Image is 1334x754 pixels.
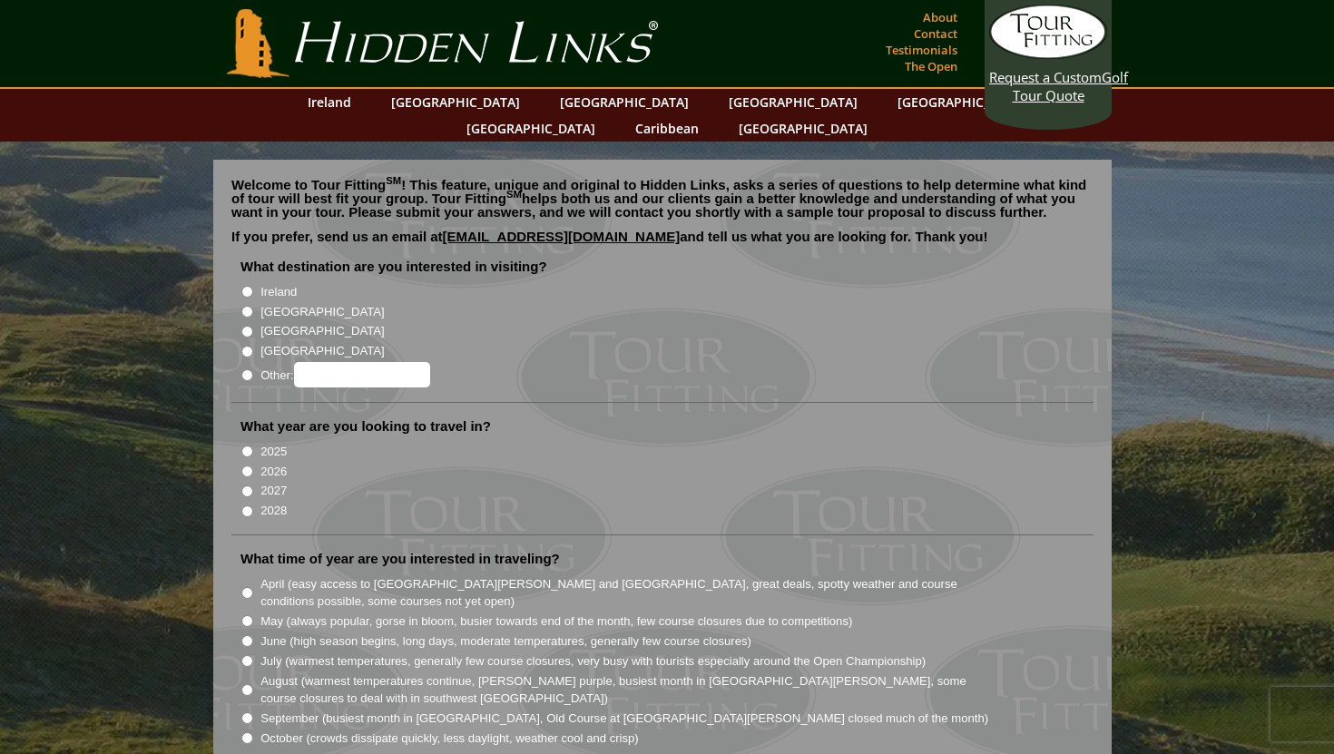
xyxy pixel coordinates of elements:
[900,54,962,79] a: The Open
[626,115,708,142] a: Caribbean
[260,283,297,301] label: Ireland
[457,115,604,142] a: [GEOGRAPHIC_DATA]
[443,229,681,244] a: [EMAIL_ADDRESS][DOMAIN_NAME]
[240,258,547,276] label: What destination are you interested in visiting?
[888,89,1035,115] a: [GEOGRAPHIC_DATA]
[260,672,990,708] label: August (warmest temperatures continue, [PERSON_NAME] purple, busiest month in [GEOGRAPHIC_DATA][P...
[260,443,287,461] label: 2025
[989,68,1102,86] span: Request a Custom
[506,189,522,200] sup: SM
[730,115,877,142] a: [GEOGRAPHIC_DATA]
[299,89,360,115] a: Ireland
[260,502,287,520] label: 2028
[260,303,384,321] label: [GEOGRAPHIC_DATA]
[260,322,384,340] label: [GEOGRAPHIC_DATA]
[551,89,698,115] a: [GEOGRAPHIC_DATA]
[260,362,429,387] label: Other:
[909,21,962,46] a: Contact
[260,652,926,671] label: July (warmest temperatures, generally few course closures, very busy with tourists especially aro...
[260,463,287,481] label: 2026
[260,482,287,500] label: 2027
[260,612,852,631] label: May (always popular, gorse in bloom, busier towards end of the month, few course closures due to ...
[260,730,639,748] label: October (crowds dissipate quickly, less daylight, weather cool and crisp)
[260,575,990,611] label: April (easy access to [GEOGRAPHIC_DATA][PERSON_NAME] and [GEOGRAPHIC_DATA], great deals, spotty w...
[294,362,430,387] input: Other:
[918,5,962,30] a: About
[260,632,751,651] label: June (high season begins, long days, moderate temperatures, generally few course closures)
[720,89,867,115] a: [GEOGRAPHIC_DATA]
[240,550,560,568] label: What time of year are you interested in traveling?
[881,37,962,63] a: Testimonials
[989,5,1107,104] a: Request a CustomGolf Tour Quote
[231,230,1094,257] p: If you prefer, send us an email at and tell us what you are looking for. Thank you!
[382,89,529,115] a: [GEOGRAPHIC_DATA]
[240,417,491,436] label: What year are you looking to travel in?
[386,175,401,186] sup: SM
[260,710,988,728] label: September (busiest month in [GEOGRAPHIC_DATA], Old Course at [GEOGRAPHIC_DATA][PERSON_NAME] close...
[260,342,384,360] label: [GEOGRAPHIC_DATA]
[231,178,1094,219] p: Welcome to Tour Fitting ! This feature, unique and original to Hidden Links, asks a series of que...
